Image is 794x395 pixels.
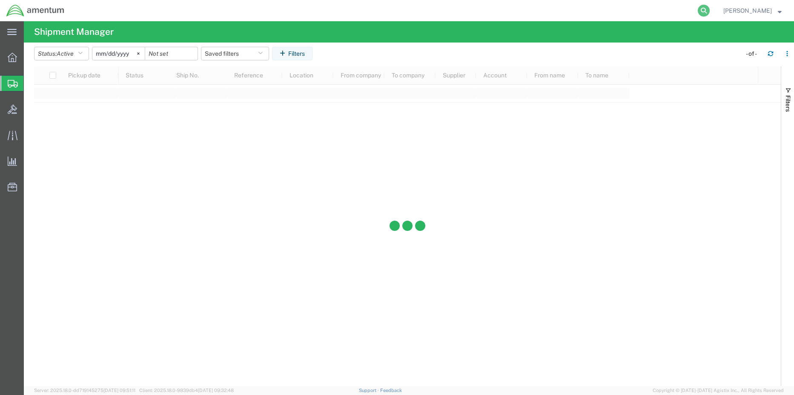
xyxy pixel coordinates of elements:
[34,21,114,43] h4: Shipment Manager
[201,47,269,60] button: Saved filters
[359,388,380,393] a: Support
[746,49,761,58] div: - of -
[139,388,234,393] span: Client: 2025.18.0-9839db4
[103,388,135,393] span: [DATE] 09:51:11
[272,47,312,60] button: Filters
[785,95,791,112] span: Filters
[380,388,402,393] a: Feedback
[92,47,145,60] input: Not set
[6,4,65,17] img: logo
[34,388,135,393] span: Server: 2025.18.0-dd719145275
[653,387,784,394] span: Copyright © [DATE]-[DATE] Agistix Inc., All Rights Reserved
[57,50,74,57] span: Active
[145,47,198,60] input: Not set
[34,47,89,60] button: Status:Active
[723,6,772,15] span: Rebecca Thorstenson
[198,388,234,393] span: [DATE] 09:32:48
[723,6,782,16] button: [PERSON_NAME]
